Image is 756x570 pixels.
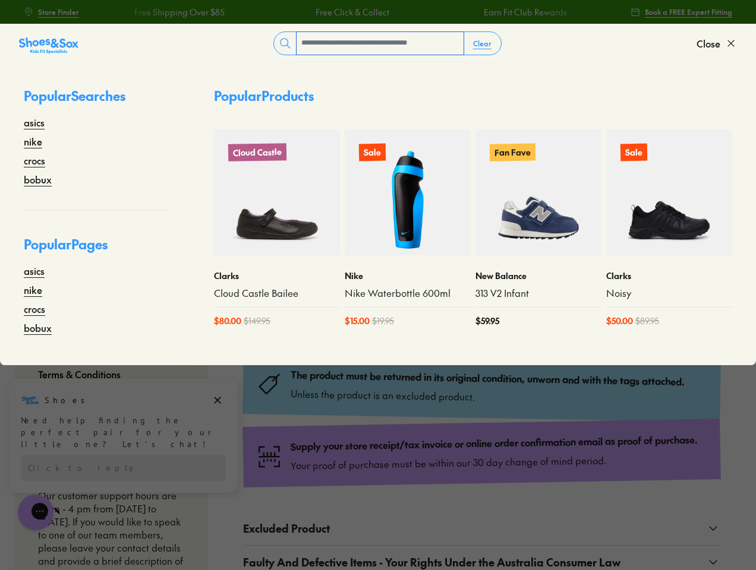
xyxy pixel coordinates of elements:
span: Close [697,36,720,50]
button: Clear [464,33,501,54]
iframe: Gorgias live chat messenger [12,490,59,534]
p: Nike [345,270,471,282]
img: Shoes logo [21,14,40,33]
p: Popular Pages [24,235,166,264]
button: Excluded Product [243,512,720,545]
a: crocs [24,153,45,167]
span: $ 19.95 [372,315,394,327]
h3: Shoes [45,17,92,29]
button: Close [697,30,737,56]
p: Popular Searches [24,86,166,115]
span: Book a FREE Expert Fitting [645,7,732,17]
span: $ 50.00 [606,315,633,327]
span: Excluded Product [243,520,330,536]
a: asics [24,115,45,129]
a: asics [24,264,45,278]
a: nike [24,134,42,148]
a: Terms & Conditions [38,361,121,387]
p: Clarks [214,270,340,282]
p: Cloud Castle [228,143,286,161]
a: Book a FREE Expert Fitting [631,1,732,23]
a: Noisy [606,287,732,300]
a: bobux [24,172,52,186]
span: $ 59.95 [475,315,499,327]
a: Sale [606,129,732,255]
a: crocs [24,302,45,316]
img: Type_search-barcode.svg [257,445,282,469]
div: Campaign message [9,2,238,116]
span: Store Finder [38,7,79,17]
div: Reply to the campaigns [21,78,226,104]
a: Sale [345,129,471,255]
a: Free Click & Collect [315,6,389,18]
span: $ 15.00 [345,315,370,327]
a: Cloud Castle [214,129,340,255]
a: Shoes &amp; Sox [19,34,78,53]
a: 313 V2 Infant [475,287,601,300]
p: New Balance [475,270,601,282]
a: Free Shipping Over $85 [134,6,225,18]
p: Popular Products [214,86,314,106]
button: Dismiss campaign [209,15,226,31]
a: Earn Fit Club Rewards [483,6,566,18]
a: nike [24,283,42,297]
p: Supply your store receipt/tax invoice or online order confirmation email as proof of purchase. [291,433,698,453]
p: The product must be returned in its original condition, unworn and with the tags attached. [291,368,685,388]
p: Fan Fave [490,143,535,161]
p: Sale [620,144,647,161]
p: Your proof of purchase must be within our 30 day change of mind period. [291,451,698,472]
a: Cloud Castle Bailee [214,287,340,300]
a: Store Finder [24,1,79,23]
p: Clarks [606,270,732,282]
a: bobux [24,321,52,335]
p: Sale [359,144,386,161]
img: SNS_Logo_Responsive.svg [19,36,78,55]
span: $ 89.95 [635,315,659,327]
span: $ 80.00 [214,315,241,327]
p: Unless the product is an excluded product. [291,386,685,407]
a: Fan Fave [475,129,601,255]
span: $ 149.95 [244,315,270,327]
div: Message from Shoes. Need help finding the perfect pair for your little one? Let’s chat! [9,14,238,73]
img: Type_tag.svg [257,372,282,396]
a: Nike Waterbottle 600ml [345,287,471,300]
div: Need help finding the perfect pair for your little one? Let’s chat! [21,37,226,73]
